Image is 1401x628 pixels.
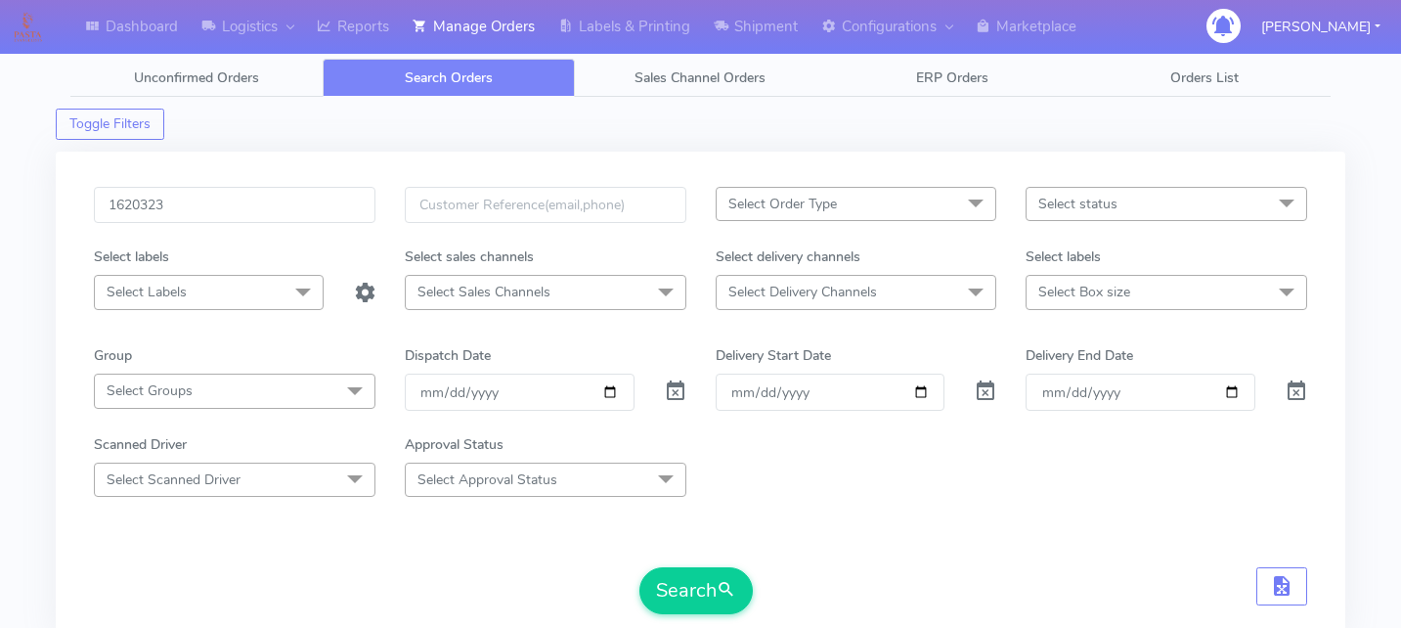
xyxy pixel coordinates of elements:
[1038,283,1130,301] span: Select Box size
[417,283,550,301] span: Select Sales Channels
[1038,195,1117,213] span: Select status
[56,109,164,140] button: Toggle Filters
[1170,68,1239,87] span: Orders List
[94,187,375,223] input: Order Id
[107,471,241,489] span: Select Scanned Driver
[1026,247,1101,267] label: Select labels
[1026,345,1133,366] label: Delivery End Date
[716,345,831,366] label: Delivery Start Date
[728,195,837,213] span: Select Order Type
[405,345,491,366] label: Dispatch Date
[405,187,686,223] input: Customer Reference(email,phone)
[417,471,557,489] span: Select Approval Status
[728,283,877,301] span: Select Delivery Channels
[134,68,259,87] span: Unconfirmed Orders
[716,247,860,267] label: Select delivery channels
[916,68,988,87] span: ERP Orders
[94,434,187,455] label: Scanned Driver
[405,247,534,267] label: Select sales channels
[94,345,132,366] label: Group
[107,283,187,301] span: Select Labels
[94,247,169,267] label: Select labels
[70,59,1331,97] ul: Tabs
[405,434,503,455] label: Approval Status
[405,68,493,87] span: Search Orders
[1247,7,1395,47] button: [PERSON_NAME]
[107,381,193,400] span: Select Groups
[639,567,753,614] button: Search
[635,68,766,87] span: Sales Channel Orders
